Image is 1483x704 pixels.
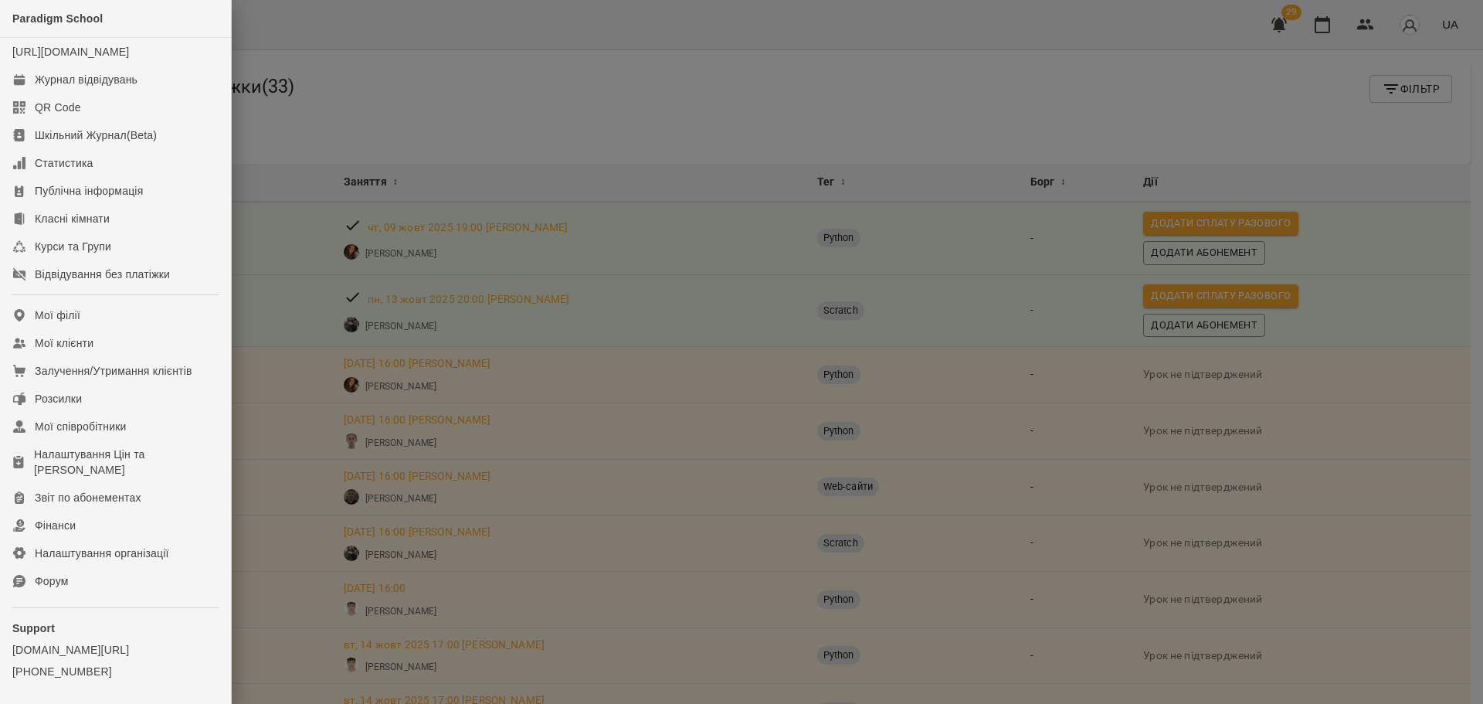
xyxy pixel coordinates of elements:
[12,621,219,636] p: Support
[35,267,170,282] div: Відвідування без платіжки
[12,12,103,25] span: Paradigm School
[35,363,192,379] div: Залучення/Утримання клієнтів
[35,128,157,143] div: Шкільний Журнал(Beta)
[35,546,169,561] div: Налаштування організації
[35,573,69,589] div: Форум
[35,490,141,505] div: Звіт по абонементах
[34,447,219,478] div: Налаштування Цін та [PERSON_NAME]
[35,419,127,434] div: Мої співробітники
[35,211,110,226] div: Класні кімнати
[12,642,219,658] a: [DOMAIN_NAME][URL]
[35,518,76,533] div: Фінанси
[35,183,143,199] div: Публічна інформація
[35,335,93,351] div: Мої клієнти
[35,100,81,115] div: QR Code
[35,239,111,254] div: Курси та Групи
[35,72,137,87] div: Журнал відвідувань
[35,155,93,171] div: Статистика
[35,391,82,406] div: Розсилки
[12,46,129,58] a: [URL][DOMAIN_NAME]
[12,664,219,679] a: [PHONE_NUMBER]
[35,308,80,323] div: Мої філії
